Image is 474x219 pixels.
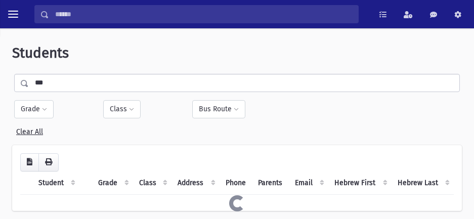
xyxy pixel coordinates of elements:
th: Class [133,171,172,195]
th: Hebrew First [328,171,391,195]
th: Hebrew Last [392,171,454,195]
th: Parents [252,171,289,195]
input: Search [49,5,358,23]
th: Phone [220,171,252,195]
button: Print [38,153,59,171]
th: Address [171,171,219,195]
button: toggle menu [4,5,22,23]
span: Students [12,45,69,61]
button: Class [103,100,141,118]
button: Grade [14,100,54,118]
a: Clear All [16,123,43,136]
th: Student [32,171,79,195]
button: CSV [20,153,39,171]
th: Email [289,171,328,195]
button: Bus Route [192,100,245,118]
th: Grade [92,171,133,195]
